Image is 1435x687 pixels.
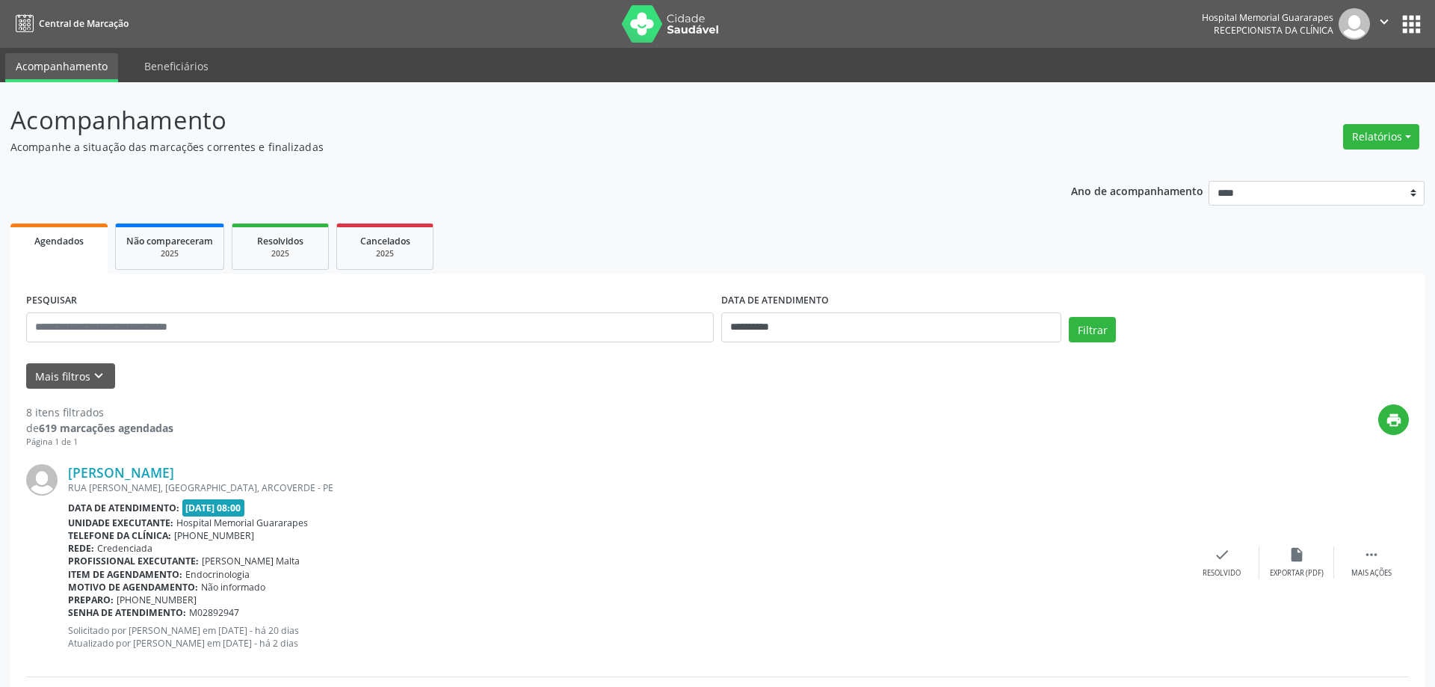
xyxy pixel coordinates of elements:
a: Beneficiários [134,53,219,79]
div: Mais ações [1351,568,1392,579]
b: Preparo: [68,594,114,606]
i: check [1214,546,1230,563]
b: Rede: [68,542,94,555]
span: [PERSON_NAME] Malta [202,555,300,567]
b: Profissional executante: [68,555,199,567]
div: 2025 [126,248,213,259]
span: Resolvidos [257,235,303,247]
p: Acompanhe a situação das marcações correntes e finalizadas [10,139,1000,155]
p: Acompanhamento [10,102,1000,139]
span: Recepcionista da clínica [1214,24,1333,37]
span: Central de Marcação [39,17,129,30]
p: Ano de acompanhamento [1071,181,1203,200]
i:  [1376,13,1392,30]
img: img [26,464,58,496]
a: Central de Marcação [10,11,129,36]
span: [DATE] 08:00 [182,499,245,517]
span: Cancelados [360,235,410,247]
b: Unidade executante: [68,517,173,529]
div: de [26,420,173,436]
span: Não compareceram [126,235,213,247]
strong: 619 marcações agendadas [39,421,173,435]
button: Mais filtroskeyboard_arrow_down [26,363,115,389]
a: Acompanhamento [5,53,118,82]
span: Agendados [34,235,84,247]
div: 2025 [243,248,318,259]
span: Credenciada [97,542,152,555]
button: Relatórios [1343,124,1419,150]
b: Motivo de agendamento: [68,581,198,594]
span: Não informado [201,581,265,594]
span: M02892947 [189,606,239,619]
div: 8 itens filtrados [26,404,173,420]
button: print [1378,404,1409,435]
p: Solicitado por [PERSON_NAME] em [DATE] - há 20 dias Atualizado por [PERSON_NAME] em [DATE] - há 2... [68,624,1185,650]
b: Telefone da clínica: [68,529,171,542]
i: keyboard_arrow_down [90,368,107,384]
div: 2025 [348,248,422,259]
a: [PERSON_NAME] [68,464,174,481]
div: Exportar (PDF) [1270,568,1324,579]
b: Item de agendamento: [68,568,182,581]
span: [PHONE_NUMBER] [117,594,197,606]
label: PESQUISAR [26,289,77,312]
button: Filtrar [1069,317,1116,342]
span: Endocrinologia [185,568,250,581]
div: Página 1 de 1 [26,436,173,449]
div: Resolvido [1203,568,1241,579]
i: insert_drive_file [1289,546,1305,563]
button:  [1370,8,1398,40]
label: DATA DE ATENDIMENTO [721,289,829,312]
b: Senha de atendimento: [68,606,186,619]
span: Hospital Memorial Guararapes [176,517,308,529]
b: Data de atendimento: [68,502,179,514]
img: img [1339,8,1370,40]
span: [PHONE_NUMBER] [174,529,254,542]
div: RUA [PERSON_NAME], [GEOGRAPHIC_DATA], ARCOVERDE - PE [68,481,1185,494]
div: Hospital Memorial Guararapes [1202,11,1333,24]
i:  [1363,546,1380,563]
button: apps [1398,11,1425,37]
i: print [1386,412,1402,428]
